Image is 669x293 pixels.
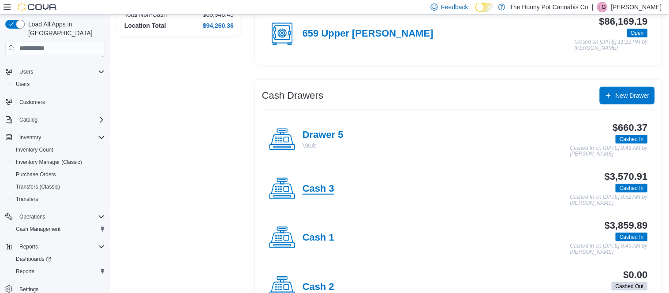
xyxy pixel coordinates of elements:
a: Cash Management [12,224,64,234]
span: Operations [16,211,105,222]
input: Dark Mode [475,3,494,12]
span: Purchase Orders [16,171,56,178]
span: Cashed In [616,184,648,193]
span: Inventory [16,132,105,143]
span: Catalog [16,115,105,125]
button: Inventory Count [9,144,108,156]
div: Tania Gonzalez [597,2,608,12]
h4: $94,260.36 [203,22,234,29]
span: Catalog [19,116,37,123]
span: Operations [19,213,45,220]
a: Dashboards [12,254,55,264]
span: Purchase Orders [12,169,105,180]
span: Inventory Count [16,146,53,153]
button: Operations [2,211,108,223]
span: Cashed Out [612,282,648,291]
p: Cashed In on [DATE] 8:43 AM by [PERSON_NAME] [570,145,648,157]
img: Cova [18,3,57,11]
h4: Cash 2 [303,282,334,293]
h4: Cash 1 [303,232,334,244]
p: [PERSON_NAME] [611,2,662,12]
p: Cashed In on [DATE] 8:49 AM by [PERSON_NAME] [570,243,648,255]
p: The Hunny Pot Cannabis Co [510,2,588,12]
a: Transfers (Classic) [12,182,64,192]
button: Transfers [9,193,108,205]
button: Reports [2,241,108,253]
h4: 659 Upper [PERSON_NAME] [303,28,434,40]
button: Users [16,67,37,77]
button: Reports [9,265,108,278]
span: Inventory [19,134,41,141]
button: Purchase Orders [9,168,108,181]
span: Transfers (Classic) [16,183,60,190]
span: Open [631,29,644,37]
span: Transfers (Classic) [12,182,105,192]
span: Users [12,79,105,89]
span: Feedback [441,3,468,11]
span: Dashboards [16,256,51,263]
span: Users [19,68,33,75]
button: Reports [16,241,41,252]
span: Cashed In [616,233,648,241]
button: Inventory [2,131,108,144]
p: $89,948.45 [203,11,234,18]
h4: Cash 3 [303,183,334,195]
span: Inventory Count [12,145,105,155]
span: Customers [19,99,45,106]
span: Cash Management [16,226,60,233]
span: Cash Management [12,224,105,234]
h6: Total Non-Cash [124,11,167,18]
button: New Drawer [600,87,655,104]
span: Settings [19,286,38,293]
span: Transfers [12,194,105,204]
p: | [592,2,594,12]
p: Vault [303,141,344,150]
p: Closed on [DATE] 11:22 PM by [PERSON_NAME] [575,39,648,51]
h3: $660.37 [613,122,648,133]
button: Inventory Manager (Classic) [9,156,108,168]
span: Inventory Manager (Classic) [16,159,82,166]
p: Cashed In on [DATE] 8:52 AM by [PERSON_NAME] [570,194,648,206]
button: Cash Management [9,223,108,235]
h4: Location Total [124,22,166,29]
button: Users [9,78,108,90]
h3: $86,169.19 [599,16,648,27]
button: Customers [2,96,108,108]
span: Cashed In [620,135,644,143]
a: Purchase Orders [12,169,60,180]
a: Inventory Count [12,145,57,155]
span: Customers [16,96,105,108]
span: Users [16,81,30,88]
span: Reports [16,268,34,275]
span: Reports [16,241,105,252]
a: Dashboards [9,253,108,265]
span: Inventory Manager (Classic) [12,157,105,167]
span: Load All Apps in [GEOGRAPHIC_DATA] [25,20,105,37]
span: Cashed In [620,233,644,241]
span: Cashed In [616,135,648,144]
h3: $3,570.91 [605,171,648,182]
a: Inventory Manager (Classic) [12,157,86,167]
span: Reports [19,243,38,250]
span: Dashboards [12,254,105,264]
span: Users [16,67,105,77]
button: Operations [16,211,49,222]
button: Catalog [2,114,108,126]
span: Transfers [16,196,38,203]
button: Inventory [16,132,45,143]
span: Cashed Out [616,282,644,290]
span: Reports [12,266,105,277]
span: Cashed In [620,184,644,192]
button: Users [2,66,108,78]
span: Open [627,29,648,37]
h3: Cash Drawers [262,90,323,101]
span: New Drawer [616,91,650,100]
button: Catalog [16,115,41,125]
a: Users [12,79,33,89]
span: TG [599,2,606,12]
button: Transfers (Classic) [9,181,108,193]
h3: $3,859.89 [605,220,648,231]
a: Reports [12,266,38,277]
h4: Drawer 5 [303,130,344,141]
